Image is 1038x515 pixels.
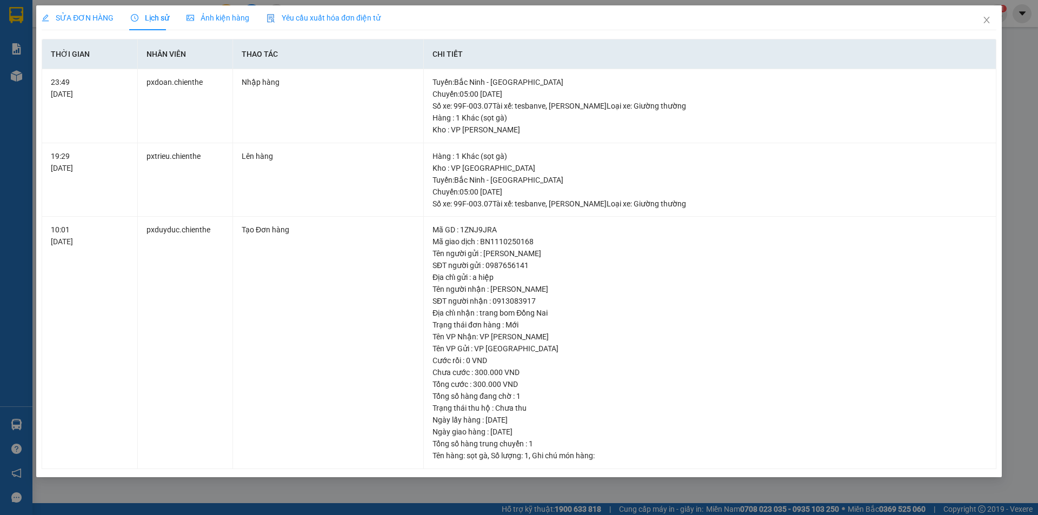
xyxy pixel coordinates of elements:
span: clock-circle [131,14,138,22]
td: pxdoan.chienthe [138,69,233,143]
div: Trạng thái thu hộ : Chưa thu [432,402,987,414]
th: Thao tác [233,39,424,69]
div: Chưa cước : 300.000 VND [432,366,987,378]
div: 23:49 [DATE] [51,76,128,100]
span: Lịch sử [131,14,169,22]
div: Tổng cước : 300.000 VND [432,378,987,390]
div: Nhập hàng [242,76,415,88]
span: Yêu cầu xuất hóa đơn điện tử [267,14,381,22]
div: Tổng số hàng trung chuyển : 1 [432,438,987,450]
button: Close [972,5,1002,36]
div: Tuyến : Bắc Ninh - [GEOGRAPHIC_DATA] Chuyến: 05:00 [DATE] Số xe: 99F-003.07 Tài xế: tesbanve, [PE... [432,76,987,112]
div: Trạng thái đơn hàng : Mới [432,319,987,331]
div: Mã GD : 1ZNJ9JRA [432,224,987,236]
div: Địa chỉ gửi : a hiệp [432,271,987,283]
span: close [982,16,991,24]
div: Cước rồi : 0 VND [432,355,987,366]
div: Hàng : 1 Khác (sọt gà) [432,150,987,162]
div: SĐT người gửi : 0987656141 [432,259,987,271]
div: Tạo Đơn hàng [242,224,415,236]
div: Kho : VP [GEOGRAPHIC_DATA] [432,162,987,174]
div: Địa chỉ nhận : trang bom Đồng Nai [432,307,987,319]
div: Ngày lấy hàng : [DATE] [432,414,987,426]
div: Mã giao dịch : BN1110250168 [432,236,987,248]
th: Nhân viên [138,39,233,69]
span: sọt gà [467,451,488,460]
div: Hàng : 1 Khác (sọt gà) [432,112,987,124]
span: edit [42,14,49,22]
div: 10:01 [DATE] [51,224,128,248]
div: 19:29 [DATE] [51,150,128,174]
th: Thời gian [42,39,137,69]
td: pxduyduc.chienthe [138,217,233,469]
div: SĐT người nhận : 0913083917 [432,295,987,307]
span: Ảnh kiện hàng [187,14,249,22]
span: SỬA ĐƠN HÀNG [42,14,114,22]
div: Kho : VP [PERSON_NAME] [432,124,987,136]
div: Ngày giao hàng : [DATE] [432,426,987,438]
div: Tên VP Gửi : VP [GEOGRAPHIC_DATA] [432,343,987,355]
td: pxtrieu.chienthe [138,143,233,217]
div: Tổng số hàng đang chờ : 1 [432,390,987,402]
img: icon [267,14,275,23]
span: 1 [524,451,529,460]
div: Tên người nhận : [PERSON_NAME] [432,283,987,295]
div: Tuyến : Bắc Ninh - [GEOGRAPHIC_DATA] Chuyến: 05:00 [DATE] Số xe: 99F-003.07 Tài xế: tesbanve, [PE... [432,174,987,210]
div: Lên hàng [242,150,415,162]
span: picture [187,14,194,22]
div: Tên VP Nhận: VP [PERSON_NAME] [432,331,987,343]
th: Chi tiết [424,39,996,69]
div: Tên người gửi : [PERSON_NAME] [432,248,987,259]
div: Tên hàng: , Số lượng: , Ghi chú món hàng: [432,450,987,462]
